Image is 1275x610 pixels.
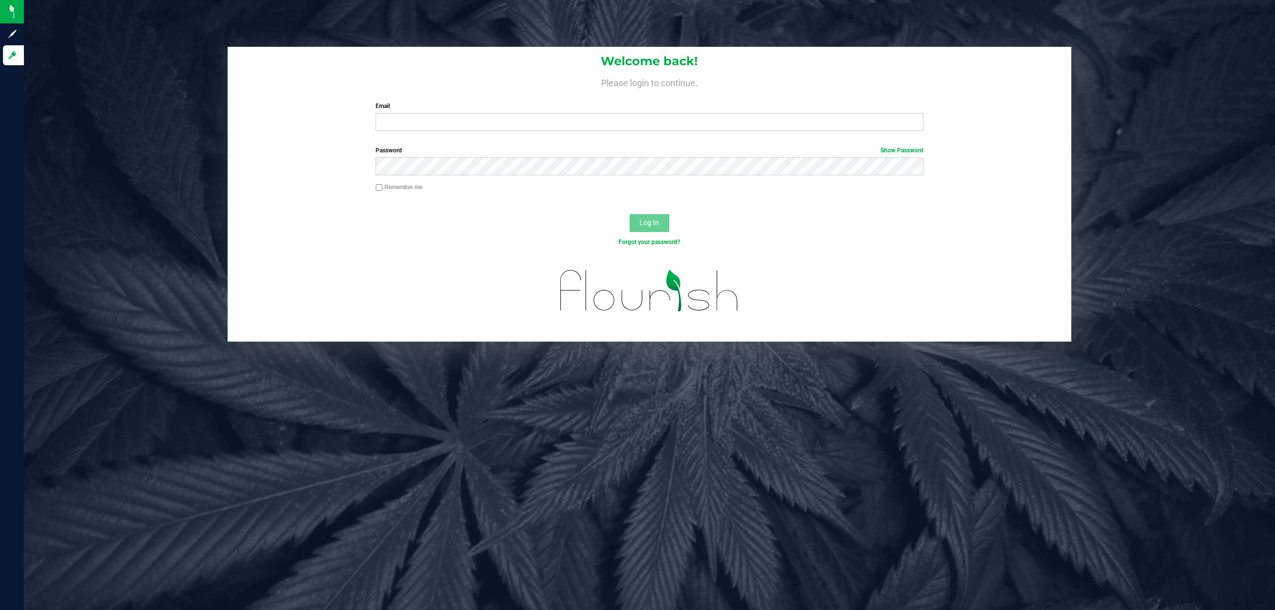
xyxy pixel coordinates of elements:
h4: Please login to continue. [228,76,1072,88]
span: Log In [639,219,659,227]
img: flourish_logo.svg [544,257,755,325]
span: Password [376,147,402,154]
button: Log In [630,214,669,232]
h1: Welcome back! [228,55,1072,68]
a: Show Password [881,147,923,154]
label: Email [376,102,923,111]
label: Remember me [376,183,422,192]
input: Remember me [376,184,382,191]
inline-svg: Sign up [7,29,17,39]
inline-svg: Log in [7,50,17,60]
a: Forgot your password? [619,239,680,245]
